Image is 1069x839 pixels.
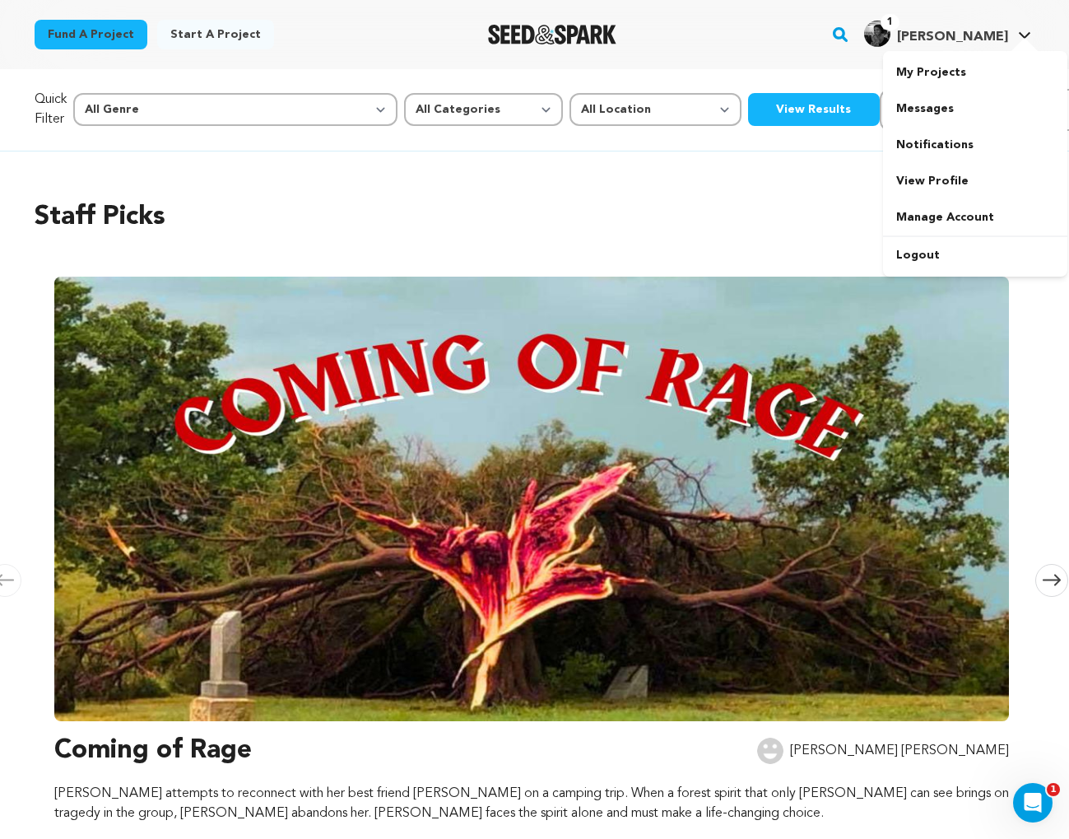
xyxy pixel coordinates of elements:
span: [PERSON_NAME] [897,30,1008,44]
a: Notifications [883,127,1067,163]
a: Logout [883,237,1067,273]
a: Messages [883,91,1067,127]
span: 1 [1047,783,1060,796]
img: cc6a9f5a1d81e0c9.jpg [864,21,890,47]
a: Start a project [157,20,274,49]
h2: Staff Picks [35,198,1035,237]
img: user.png [757,738,783,764]
span: 1 [881,14,899,30]
a: My Projects [883,54,1067,91]
span: Quan L.'s Profile [861,17,1034,52]
iframe: Intercom live chat [1013,783,1053,823]
a: Quan L.'s Profile [861,17,1034,47]
a: View Profile [883,163,1067,199]
h3: Coming of Rage [54,731,252,771]
p: Quick Filter [35,90,67,129]
div: Quan L.'s Profile [864,21,1008,47]
a: Seed&Spark Homepage [488,25,617,44]
a: Fund a project [35,20,147,49]
p: [PERSON_NAME] [PERSON_NAME] [790,741,1009,761]
p: [PERSON_NAME] attempts to reconnect with her best friend [PERSON_NAME] on a camping trip. When a ... [54,784,1009,823]
a: Manage Account [883,199,1067,235]
img: Coming of Rage image [54,277,1009,721]
button: View Results [748,93,880,126]
img: Seed&Spark Logo Dark Mode [488,25,617,44]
